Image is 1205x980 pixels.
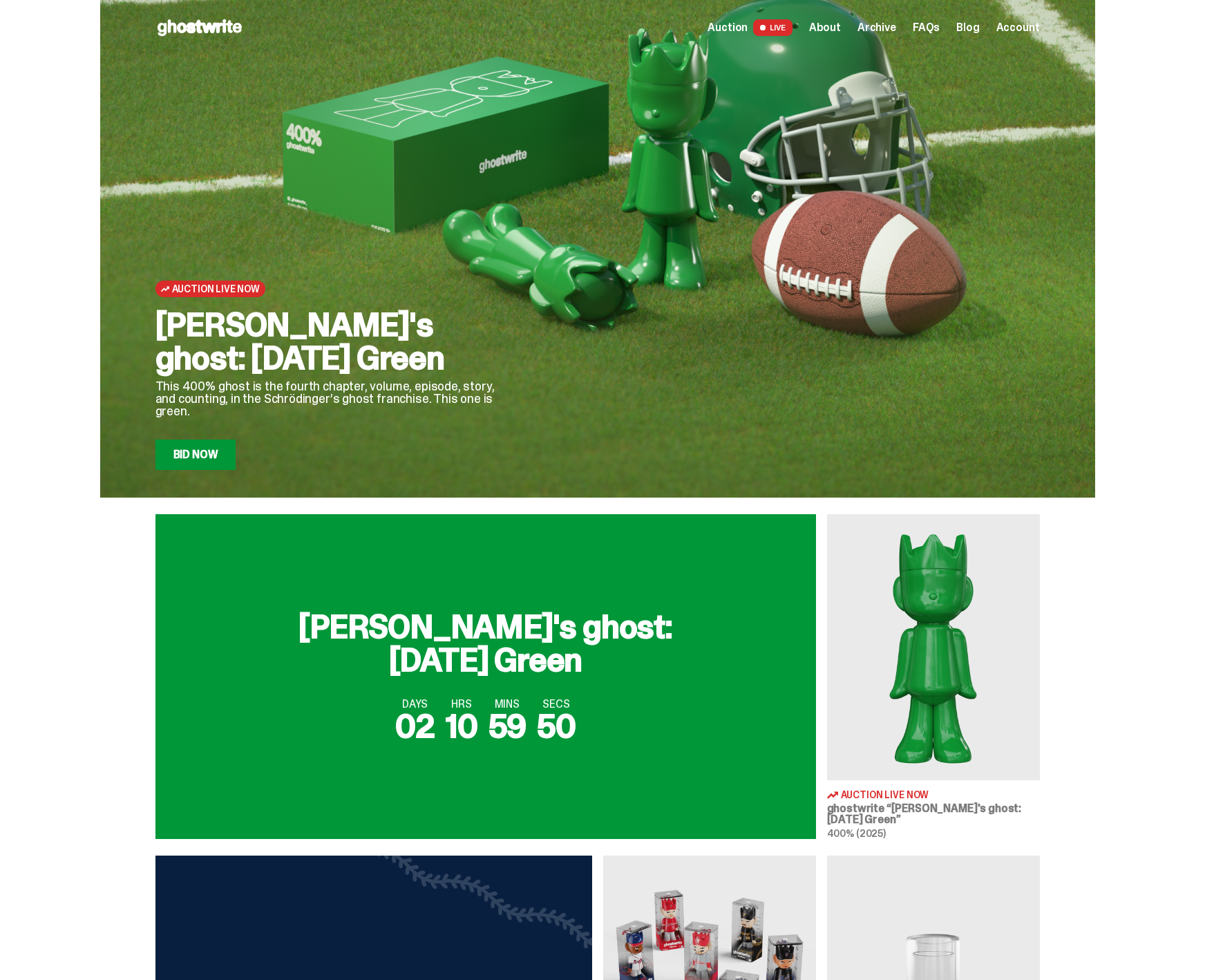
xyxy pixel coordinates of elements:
[753,19,793,36] span: LIVE
[827,514,1040,780] img: Schrödinger's ghost: Sunday Green
[537,699,576,710] span: SECS
[395,699,435,710] span: DAYS
[155,440,236,470] a: Bid Now
[155,380,515,417] p: This 400% ghost is the fourth chapter, volume, episode, story, and counting, in the Schrödinger’s...
[708,22,748,33] span: Auction
[395,704,435,748] span: 02
[537,704,576,748] span: 50
[809,22,841,33] a: About
[956,22,979,33] a: Blog
[488,699,526,710] span: MINS
[446,704,477,748] span: 10
[996,22,1040,33] a: Account
[913,22,940,33] a: FAQs
[488,704,526,748] span: 59
[857,22,896,33] a: Archive
[827,803,1040,825] h3: ghostwrite “[PERSON_NAME]'s ghost: [DATE] Green”
[155,308,515,375] h2: [PERSON_NAME]'s ghost: [DATE] Green
[708,19,792,36] a: Auction LIVE
[446,699,477,710] span: HRS
[827,514,1040,839] a: Schrödinger's ghost: Sunday Green Auction Live Now
[172,283,260,294] span: Auction Live Now
[841,790,929,800] span: Auction Live Now
[265,610,707,677] h2: [PERSON_NAME]'s ghost: [DATE] Green
[827,827,886,840] span: 400% (2025)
